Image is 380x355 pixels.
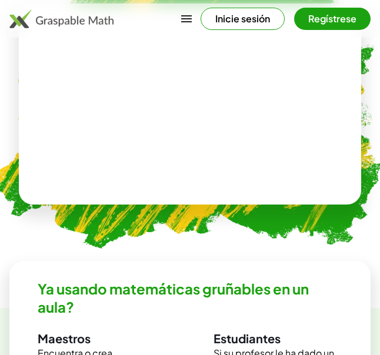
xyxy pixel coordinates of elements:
[201,8,285,30] button: Inicie sesión
[38,280,342,316] h2: Ya usando matemáticas gruñables en un aula?
[38,331,166,346] h3: Maestros
[102,60,278,148] video: Qué es esto? Esto es una notación dinámica de matemáticas. La notación dinámica de las matemática...
[294,8,371,30] button: Regístrese
[214,331,342,346] h3: Estudiantes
